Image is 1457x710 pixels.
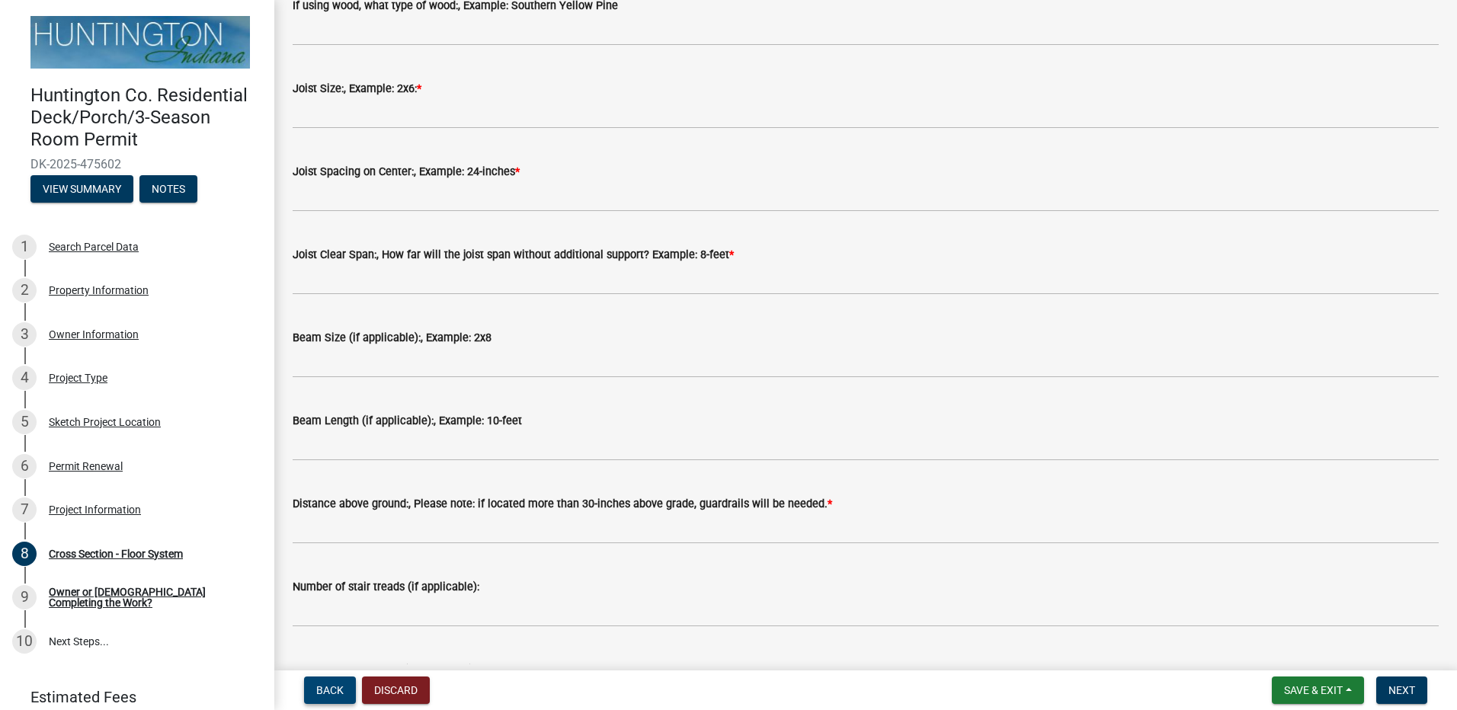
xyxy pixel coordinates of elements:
[49,548,183,559] div: Cross Section - Floor System
[30,16,250,69] img: Huntington County, Indiana
[49,329,139,340] div: Owner Information
[304,676,356,704] button: Back
[293,167,520,177] label: Joist Spacing on Center:, Example: 24-inches
[1376,676,1427,704] button: Next
[12,366,37,390] div: 4
[12,629,37,654] div: 10
[1388,684,1415,696] span: Next
[12,235,37,259] div: 1
[12,278,37,302] div: 2
[293,499,832,510] label: Distance above ground:, Please note: if located more than 30-inches above grade, guardrails will ...
[49,285,149,296] div: Property Information
[293,84,421,94] label: Joist Size:, Example: 2x6:
[30,157,244,171] span: DK-2025-475602
[316,684,344,696] span: Back
[12,497,37,522] div: 7
[30,184,133,196] wm-modal-confirm: Summary
[12,410,37,434] div: 5
[49,373,107,383] div: Project Type
[30,175,133,203] button: View Summary
[139,175,197,203] button: Notes
[49,461,123,472] div: Permit Renewal
[293,333,492,344] label: Beam Size (if applicable):, Example: 2x8
[30,85,262,150] h4: Huntington Co. Residential Deck/Porch/3-Season Room Permit
[139,184,197,196] wm-modal-confirm: Notes
[12,454,37,478] div: 6
[293,582,479,593] label: Number of stair treads (if applicable):
[49,504,141,515] div: Project Information
[12,585,37,609] div: 9
[362,676,430,704] button: Discard
[12,542,37,566] div: 8
[1284,684,1343,696] span: Save & Exit
[1272,676,1364,704] button: Save & Exit
[12,322,37,347] div: 3
[49,587,250,608] div: Owner or [DEMOGRAPHIC_DATA] Completing the Work?
[293,416,522,427] label: Beam Length (if applicable):, Example: 10-feet
[49,417,161,427] div: Sketch Project Location
[293,1,618,11] label: If using wood, what type of wood:, Example: Southern Yellow Pine
[49,241,139,252] div: Search Parcel Data
[293,250,734,261] label: Joist Clear Span:, How far will the joist span without additional support? Example: 8-feet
